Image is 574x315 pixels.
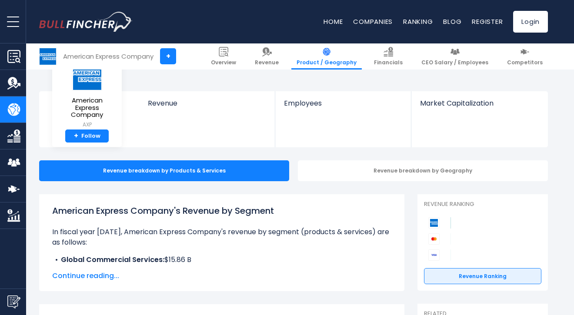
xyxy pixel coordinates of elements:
[297,59,357,66] span: Product / Geography
[416,43,494,70] a: CEO Salary / Employees
[74,132,78,140] strong: +
[250,43,284,70] a: Revenue
[403,17,433,26] a: Ranking
[275,91,410,122] a: Employees
[428,217,440,229] img: American Express Company competitors logo
[139,91,275,122] a: Revenue
[39,12,133,32] a: Go to homepage
[59,121,115,129] small: AXP
[39,160,289,181] div: Revenue breakdown by Products & Services
[59,97,115,119] span: American Express Company
[428,233,440,245] img: Mastercard Incorporated competitors logo
[160,48,176,64] a: +
[507,59,543,66] span: Competitors
[206,43,241,70] a: Overview
[369,43,408,70] a: Financials
[472,17,503,26] a: Register
[291,43,362,70] a: Product / Geography
[284,99,402,107] span: Employees
[63,51,154,61] div: American Express Company
[72,61,102,90] img: AXP logo
[255,59,279,66] span: Revenue
[502,43,548,70] a: Competitors
[428,249,440,261] img: Visa competitors logo
[211,59,236,66] span: Overview
[513,11,548,33] a: Login
[148,99,267,107] span: Revenue
[424,201,541,208] p: Revenue Ranking
[52,227,391,248] p: In fiscal year [DATE], American Express Company's revenue by segment (products & services) are as...
[61,255,164,265] b: Global Commercial Services:
[52,204,391,217] h1: American Express Company's Revenue by Segment
[411,91,547,122] a: Market Capitalization
[353,17,393,26] a: Companies
[52,271,391,281] span: Continue reading...
[443,17,461,26] a: Blog
[65,129,109,143] a: +Follow
[298,160,548,181] div: Revenue breakdown by Geography
[40,48,56,65] img: AXP logo
[424,268,541,285] a: Revenue Ranking
[421,59,488,66] span: CEO Salary / Employees
[374,59,403,66] span: Financials
[420,99,538,107] span: Market Capitalization
[324,17,343,26] a: Home
[39,12,133,32] img: bullfincher logo
[59,61,115,129] a: American Express Company AXP
[52,255,391,265] li: $15.86 B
